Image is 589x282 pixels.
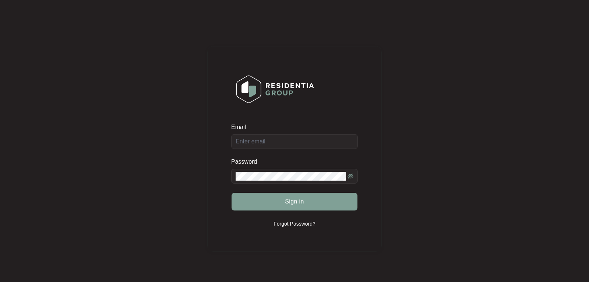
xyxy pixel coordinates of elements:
[285,197,304,206] span: Sign in
[348,173,353,179] span: eye-invisible
[274,220,315,227] p: Forgot Password?
[232,70,319,108] img: Login Logo
[236,172,346,181] input: Password
[231,158,262,166] label: Password
[232,193,357,210] button: Sign in
[231,123,251,131] label: Email
[231,134,358,149] input: Email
